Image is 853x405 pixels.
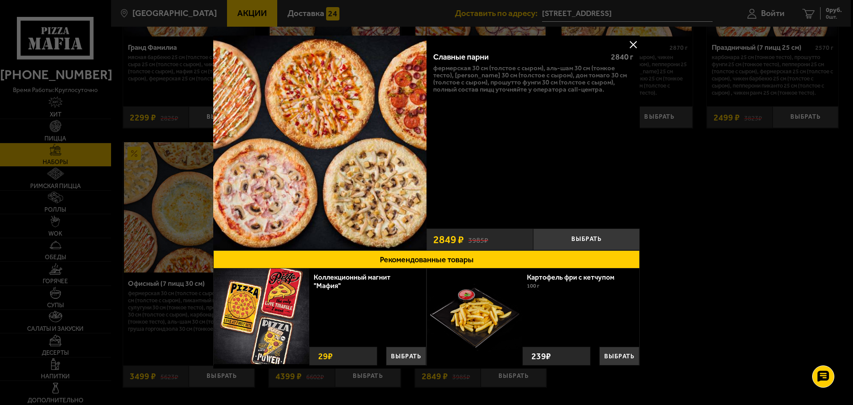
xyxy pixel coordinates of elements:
a: Славные парни [213,36,426,250]
div: Славные парни [433,52,603,62]
span: 2840 г [611,52,633,62]
a: Коллекционный магнит "Мафия" [314,273,391,290]
button: Выбрать [533,229,640,250]
p: Фермерская 30 см (толстое с сыром), Аль-Шам 30 см (тонкое тесто), [PERSON_NAME] 30 см (толстое с ... [433,64,633,93]
span: 2849 ₽ [433,234,464,245]
a: Картофель фри с кетчупом [527,273,623,281]
button: Выбрать [386,347,426,365]
s: 3985 ₽ [468,235,488,244]
strong: 239 ₽ [529,347,553,365]
strong: 29 ₽ [316,347,335,365]
img: Славные парни [213,36,426,249]
button: Рекомендованные товары [213,250,640,269]
span: 100 г [527,283,539,289]
button: Выбрать [599,347,639,365]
